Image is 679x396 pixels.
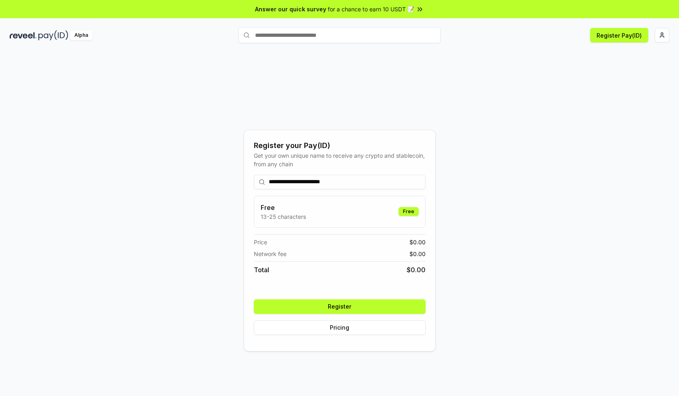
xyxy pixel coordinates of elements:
div: Register your Pay(ID) [254,140,426,151]
div: Free [399,207,419,216]
button: Register Pay(ID) [590,28,648,42]
button: Register [254,299,426,314]
div: Get your own unique name to receive any crypto and stablecoin, from any chain [254,151,426,168]
span: Network fee [254,250,287,258]
p: 13-25 characters [261,212,306,221]
img: reveel_dark [10,30,37,40]
div: Alpha [70,30,93,40]
span: for a chance to earn 10 USDT 📝 [328,5,414,13]
span: Price [254,238,267,246]
span: $ 0.00 [409,238,426,246]
h3: Free [261,203,306,212]
span: Total [254,265,269,275]
span: $ 0.00 [409,250,426,258]
span: $ 0.00 [407,265,426,275]
button: Pricing [254,320,426,335]
span: Answer our quick survey [255,5,326,13]
img: pay_id [38,30,68,40]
